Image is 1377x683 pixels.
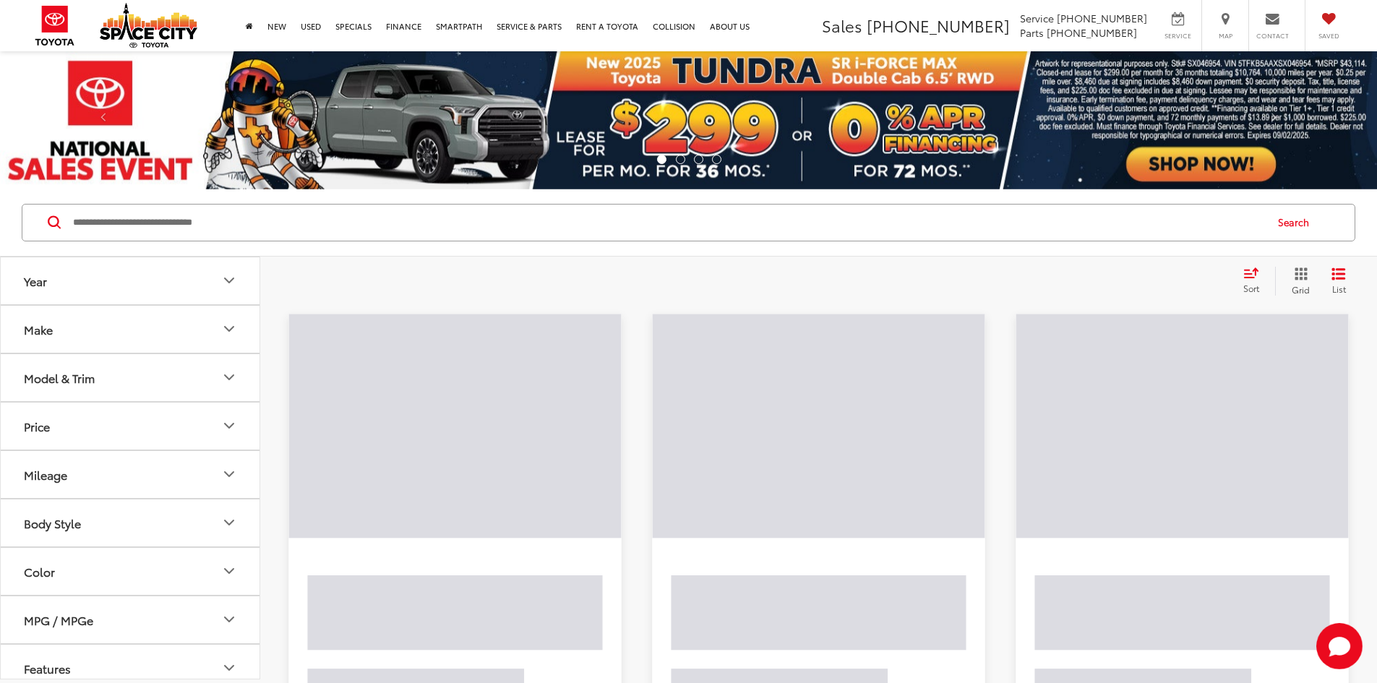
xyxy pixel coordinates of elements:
div: Color [24,564,55,578]
div: Year [24,274,47,288]
button: MakeMake [1,306,261,353]
span: Sort [1243,282,1259,294]
div: Price [220,417,238,434]
div: Body Style [220,514,238,531]
button: List View [1321,267,1357,296]
button: Search [1264,205,1330,241]
span: Saved [1313,31,1344,40]
button: Grid View [1275,267,1321,296]
button: ColorColor [1,548,261,595]
button: YearYear [1,257,261,304]
div: Make [24,322,53,336]
div: Year [220,272,238,289]
div: MPG / MPGe [24,613,93,627]
span: [PHONE_NUMBER] [1047,25,1137,40]
button: MPG / MPGeMPG / MPGe [1,596,261,643]
span: Sales [822,14,862,37]
svg: Start Chat [1316,623,1363,669]
button: Toggle Chat Window [1316,623,1363,669]
input: Search by Make, Model, or Keyword [72,205,1264,240]
div: Features [220,659,238,676]
button: Select sort value [1236,267,1275,296]
img: Space City Toyota [100,3,197,48]
div: Model & Trim [220,369,238,386]
div: Body Style [24,516,81,530]
span: Service [1020,11,1054,25]
span: Grid [1292,283,1310,296]
span: Service [1162,31,1194,40]
span: List [1331,283,1346,295]
div: Model & Trim [24,371,95,385]
span: Map [1209,31,1241,40]
span: [PHONE_NUMBER] [1057,11,1147,25]
div: Features [24,661,71,675]
div: MPG / MPGe [220,611,238,628]
button: Model & TrimModel & Trim [1,354,261,401]
button: Body StyleBody Style [1,499,261,546]
button: PricePrice [1,403,261,450]
span: Contact [1256,31,1289,40]
div: Mileage [220,465,238,483]
div: Price [24,419,50,433]
div: Make [220,320,238,338]
span: [PHONE_NUMBER] [867,14,1010,37]
button: MileageMileage [1,451,261,498]
div: Mileage [24,468,67,481]
span: Parts [1020,25,1044,40]
div: Color [220,562,238,580]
